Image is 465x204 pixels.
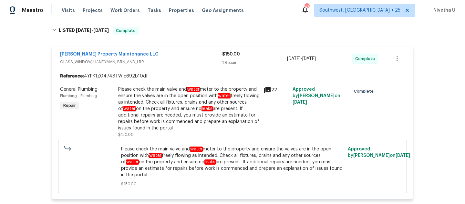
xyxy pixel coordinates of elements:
span: [DATE] [396,153,410,158]
span: Complete [355,56,377,62]
span: Repair [61,102,78,109]
div: 4YPK1Z04748TW-e692b10df [52,70,413,82]
span: - [287,56,316,62]
em: water [126,159,139,165]
span: Please check the main valve and meter to the property and ensure the valves are in the open posit... [121,146,344,178]
span: [DATE] [93,28,109,33]
em: water [149,153,162,158]
span: Southwest, [GEOGRAPHIC_DATA] + 25 [319,7,400,14]
span: [DATE] [287,56,301,61]
div: LISTED [DATE]-[DATE]Complete [50,20,415,41]
span: Complete [113,27,138,34]
span: [DATE] [76,28,91,33]
em: water [123,106,136,111]
span: Tasks [148,8,161,13]
h6: LISTED [59,27,109,35]
div: 22 [263,86,289,94]
span: Projects [83,7,103,14]
span: GLASS_WINDOW, HANDYMAN, BRN_AND_LRR [60,59,222,65]
em: water [190,147,203,152]
a: [PERSON_NAME] Property Maintenance LLC [60,52,159,56]
span: [DATE] [293,100,307,105]
span: Properties [169,7,194,14]
span: [DATE] [302,56,316,61]
em: leaks [204,159,216,165]
span: Approved by [PERSON_NAME] on [348,147,410,158]
div: 439 [305,4,309,10]
b: Reference: [60,73,84,79]
span: Visits [62,7,75,14]
span: Nivetha U [431,7,455,14]
em: water [187,87,200,92]
em: leaks [201,106,213,111]
div: 1 Repair [222,59,287,66]
span: Geo Assignments [202,7,244,14]
span: Plumbing - Plumbing [60,94,97,98]
span: Maestro [22,7,43,14]
em: water [218,93,231,98]
div: Please check the main valve and meter to the property and ensure the valves are in the open posit... [118,86,260,131]
span: $150.00 [222,52,240,56]
span: $150.00 [121,181,344,187]
span: Approved by [PERSON_NAME] on [293,87,340,105]
span: General Plumbing [60,87,98,92]
span: - [76,28,109,33]
span: $150.00 [118,133,134,137]
span: Complete [354,88,376,95]
span: Work Orders [110,7,140,14]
